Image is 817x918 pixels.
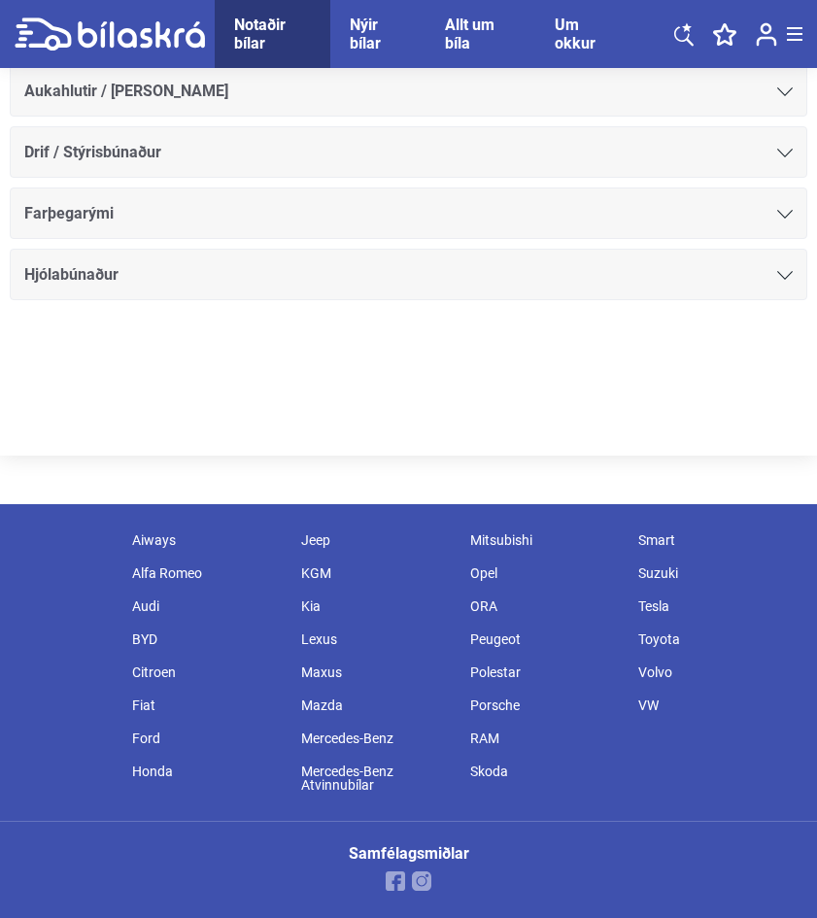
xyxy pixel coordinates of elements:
div: Kia [291,590,460,623]
div: Samfélagsmiðlar [349,846,469,862]
div: Peugeot [460,623,630,656]
div: Porsche [460,689,630,722]
div: Tesla [629,590,798,623]
a: Nýir bílar [350,16,406,52]
div: Mercedes-Benz [291,722,460,755]
div: ORA [460,590,630,623]
div: Fiat [122,689,291,722]
div: Opel [460,557,630,590]
div: Mercedes-Benz Atvinnubílar [291,755,460,801]
div: RAM [460,722,630,755]
div: BYD [122,623,291,656]
div: Skoda [460,755,630,788]
div: Lexus [291,623,460,656]
div: Toyota [629,623,798,656]
div: VW [629,689,798,722]
div: Smart [629,524,798,557]
div: Ford [122,722,291,755]
div: Audi [122,590,291,623]
div: Jeep [291,524,460,557]
a: Um okkur [555,16,616,52]
div: Mazda [291,689,460,722]
a: Allt um bíla [445,16,515,52]
div: Honda [122,755,291,788]
div: Alfa Romeo [122,557,291,590]
span: Farþegarými [24,200,114,227]
div: Mitsubishi [460,524,630,557]
div: Polestar [460,656,630,689]
div: KGM [291,557,460,590]
div: Aiways [122,524,291,557]
span: Aukahlutir / [PERSON_NAME] [24,78,228,105]
div: Volvo [629,656,798,689]
img: user-login.svg [756,22,777,47]
div: Citroen [122,656,291,689]
span: Hjólabúnaður [24,261,119,289]
div: Maxus [291,656,460,689]
span: Drif / Stýrisbúnaður [24,139,161,166]
div: Suzuki [629,557,798,590]
a: Notaðir bílar [234,16,311,52]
